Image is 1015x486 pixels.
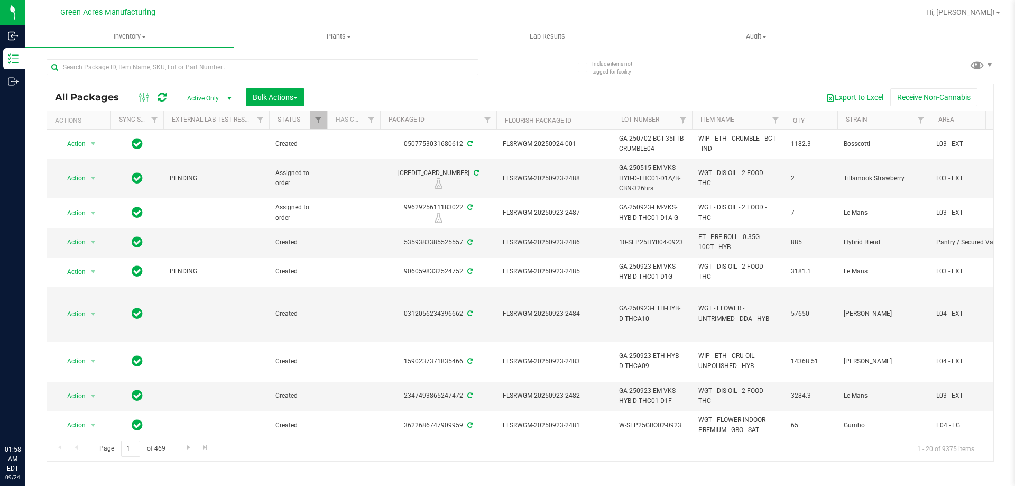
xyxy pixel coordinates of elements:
[503,173,606,184] span: FLSRWGM-20250923-2488
[844,267,924,277] span: Le Mans
[503,420,606,430] span: FLSRWGM-20250923-2481
[132,418,143,433] span: In Sync
[58,264,86,279] span: Action
[11,401,42,433] iframe: Resource center
[132,388,143,403] span: In Sync
[58,307,86,322] span: Action
[310,111,327,129] a: Filter
[379,420,498,430] div: 3622686747909959
[890,88,977,106] button: Receive Non-Cannabis
[90,441,174,457] span: Page of 469
[791,356,831,366] span: 14368.51
[5,473,21,481] p: 09/24
[8,53,19,64] inline-svg: Inventory
[503,356,606,366] span: FLSRWGM-20250923-2483
[275,237,321,247] span: Created
[389,116,425,123] a: Package ID
[87,264,100,279] span: select
[466,204,473,211] span: Sync from Compliance System
[379,267,498,277] div: 9060598332524752
[505,117,571,124] a: Flourish Package ID
[472,169,479,177] span: Sync from Compliance System
[791,420,831,430] span: 65
[698,168,778,188] span: WGT - DIS OIL - 2 FOOD - THC
[146,111,163,129] a: Filter
[58,206,86,221] span: Action
[466,310,473,317] span: Sync from Compliance System
[25,25,234,48] a: Inventory
[8,31,19,41] inline-svg: Inbound
[170,267,263,277] span: PENDING
[119,116,160,123] a: Sync Status
[363,111,380,129] a: Filter
[619,386,686,406] span: GA-250923-EM-VKS-HYB-D-THC01-D1F
[791,237,831,247] span: 885
[235,32,442,41] span: Plants
[619,304,686,324] span: GA-250923-ETH-HYB-D-THCA10
[466,268,473,275] span: Sync from Compliance System
[466,239,473,246] span: Sync from Compliance System
[503,267,606,277] span: FLSRWGM-20250923-2485
[936,237,1003,247] span: Pantry / Secured Vault
[379,356,498,366] div: 1590237371835466
[936,139,1003,149] span: L03 - EXT
[198,441,213,455] a: Go to the last page
[58,418,86,433] span: Action
[87,354,100,369] span: select
[503,309,606,319] span: FLSRWGM-20250923-2484
[619,203,686,223] span: GA-250923-EM-VKS-HYB-D-THC01-D1A-G
[58,235,86,250] span: Action
[5,445,21,473] p: 01:58 AM EDT
[791,309,831,319] span: 57650
[503,237,606,247] span: FLSRWGM-20250923-2486
[132,205,143,220] span: In Sync
[58,354,86,369] span: Action
[87,206,100,221] span: select
[275,168,321,188] span: Assigned to order
[55,117,106,124] div: Actions
[926,8,995,16] span: Hi, [PERSON_NAME]!
[252,111,269,129] a: Filter
[503,208,606,218] span: FLSRWGM-20250923-2487
[275,391,321,401] span: Created
[791,208,831,218] span: 7
[275,139,321,149] span: Created
[275,203,321,223] span: Assigned to order
[844,309,924,319] span: [PERSON_NAME]
[181,441,196,455] a: Go to the next page
[936,173,1003,184] span: L03 - EXT
[698,262,778,282] span: WGT - DIS OIL - 2 FOOD - THC
[58,389,86,404] span: Action
[379,178,498,189] div: R&D Lab Sample
[619,420,686,430] span: W-SEP25GBO02-0923
[793,117,805,124] a: Qty
[443,25,652,48] a: Lab Results
[619,262,686,282] span: GA-250923-EM-VKS-HYB-D-THC01-D1G
[844,173,924,184] span: Tillamook Strawberry
[87,389,100,404] span: select
[479,111,496,129] a: Filter
[698,415,778,435] span: WGT - FLOWER INDOOR PREMIUM - GBO - SAT
[698,232,778,252] span: FT - PRE-ROLL - 0.35G - 10CT - HYB
[379,309,498,319] div: 0312056234396662
[592,60,645,76] span: Include items not tagged for facility
[246,88,304,106] button: Bulk Actions
[327,111,380,130] th: Has COA
[379,168,498,189] div: [CREDIT_CARD_NUMBER]
[275,420,321,430] span: Created
[846,116,868,123] a: Strain
[936,356,1003,366] span: L04 - EXT
[58,136,86,151] span: Action
[87,235,100,250] span: select
[87,418,100,433] span: select
[767,111,785,129] a: Filter
[466,421,473,429] span: Sync from Compliance System
[132,264,143,279] span: In Sync
[132,136,143,151] span: In Sync
[466,392,473,399] span: Sync from Compliance System
[844,420,924,430] span: Gumbo
[844,237,924,247] span: Hybrid Blend
[466,357,473,365] span: Sync from Compliance System
[55,91,130,103] span: All Packages
[278,116,300,123] a: Status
